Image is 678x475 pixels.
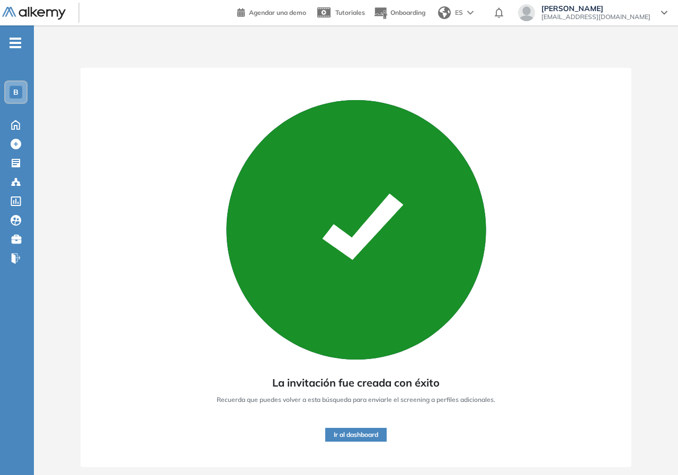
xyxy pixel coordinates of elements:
[249,8,306,16] span: Agendar una demo
[541,4,650,13] span: [PERSON_NAME]
[325,428,387,442] button: Ir al dashboard
[438,6,451,19] img: world
[237,5,306,18] a: Agendar una demo
[455,8,463,17] span: ES
[373,2,425,24] button: Onboarding
[10,42,21,44] i: -
[335,8,365,16] span: Tutoriales
[217,395,495,405] span: Recuerda que puedes volver a esta búsqueda para enviarle el screening a perfiles adicionales.
[541,13,650,21] span: [EMAIL_ADDRESS][DOMAIN_NAME]
[13,88,19,96] span: B
[467,11,474,15] img: arrow
[390,8,425,16] span: Onboarding
[2,7,66,20] img: Logo
[272,375,440,391] span: La invitación fue creada con éxito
